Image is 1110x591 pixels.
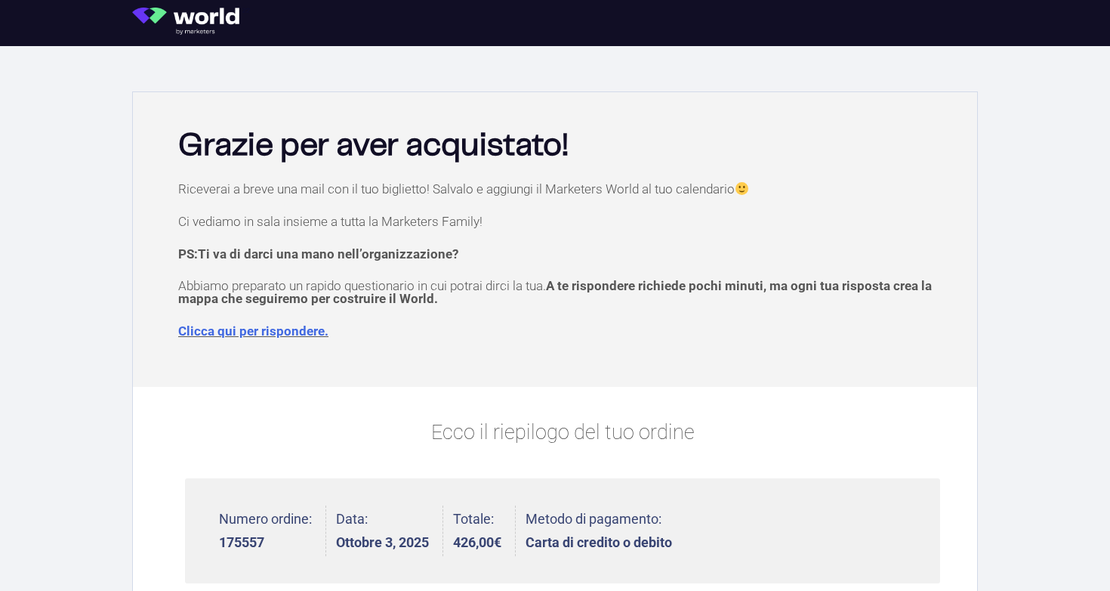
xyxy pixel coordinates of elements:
p: Ci vediamo in sala insieme a tutta la Marketers Family! [178,215,947,228]
strong: Carta di credito o debito [526,536,672,549]
p: Abbiamo preparato un rapido questionario in cui potrai dirci la tua. [178,280,947,305]
p: Ecco il riepilogo del tuo ordine [185,417,940,448]
b: Grazie per aver acquistato! [178,131,569,161]
li: Numero ordine: [219,506,326,556]
bdi: 426,00 [453,534,501,550]
a: Clicca qui per rispondere. [178,323,328,339]
li: Metodo di pagamento: [526,506,672,556]
span: € [494,534,501,550]
span: A te rispondere richiede pochi minuti, ma ogni tua risposta crea la mappa che seguiremo per costr... [178,278,932,306]
strong: Ottobre 3, 2025 [336,536,429,549]
strong: PS: [178,246,458,261]
span: Ti va di darci una mano nell’organizzazione? [198,246,458,261]
li: Data: [336,506,443,556]
img: 🙂 [735,182,748,195]
strong: 175557 [219,536,312,549]
p: Riceverai a breve una mail con il tuo biglietto! Salvalo e aggiungi il Marketers World al tuo cal... [178,182,947,196]
li: Totale: [453,506,516,556]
